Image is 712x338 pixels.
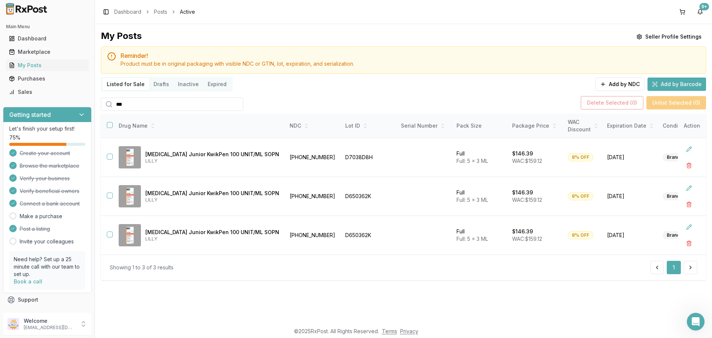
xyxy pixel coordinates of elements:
[20,175,70,182] span: Verify your business
[3,86,92,98] button: Sales
[663,192,695,200] div: Brand New
[632,30,706,43] button: Seller Profile Settings
[568,118,598,133] div: WAC Discount
[119,146,141,168] img: HumaLOG Junior KwikPen 100 UNIT/ML SOPN
[667,261,681,274] button: 1
[20,213,62,220] a: Make a purchase
[7,318,19,330] img: User avatar
[595,78,645,91] button: Add by NDC
[180,8,195,16] span: Active
[14,256,81,278] p: Need help? Set up a 25 minute call with our team to set up.
[682,181,696,195] button: Edit
[110,264,174,271] div: Showing 1 to 3 of 3 results
[512,189,533,196] p: $146.39
[9,125,85,132] p: Let's finish your setup first!
[568,192,593,200] div: 8% OFF
[14,278,42,285] a: Book a call
[682,198,696,211] button: Delete
[24,325,75,331] p: [EMAIL_ADDRESS][DOMAIN_NAME]
[699,3,709,10] div: 9+
[568,153,593,161] div: 8% OFF
[3,306,92,320] button: Feedback
[512,228,533,235] p: $146.39
[6,72,89,85] a: Purchases
[607,122,654,129] div: Expiration Date
[452,138,508,177] td: Full
[145,158,279,164] p: LILLY
[114,8,141,16] a: Dashboard
[145,190,279,197] p: [MEDICAL_DATA] Junior KwikPen 100 UNIT/ML SOPN
[607,232,654,239] span: [DATE]
[20,150,70,157] span: Create your account
[9,134,20,141] span: 75 %
[341,138,396,177] td: D7038D8H
[682,142,696,156] button: Edit
[687,313,705,331] iframe: Intercom live chat
[3,46,92,58] button: Marketplace
[24,317,75,325] p: Welcome
[663,231,695,239] div: Brand New
[456,197,488,203] span: Full: 5 x 3 ML
[452,177,508,216] td: Full
[101,30,142,43] div: My Posts
[9,48,86,56] div: Marketplace
[6,32,89,45] a: Dashboard
[452,216,508,255] td: Full
[682,237,696,250] button: Delete
[119,185,141,207] img: HumaLOG Junior KwikPen 100 UNIT/ML SOPN
[647,78,706,91] button: Add by Barcode
[9,75,86,82] div: Purchases
[682,159,696,172] button: Delete
[114,8,195,16] nav: breadcrumb
[512,236,542,242] span: WAC: $159.12
[20,187,79,195] span: Verify beneficial owners
[9,88,86,96] div: Sales
[154,8,167,16] a: Posts
[145,197,279,203] p: LILLY
[456,158,488,164] span: Full: 5 x 3 ML
[400,328,418,334] a: Privacy
[102,78,149,90] button: Listed for Sale
[341,216,396,255] td: D650362K
[6,85,89,99] a: Sales
[174,78,203,90] button: Inactive
[149,78,174,90] button: Drafts
[20,200,80,207] span: Connect a bank account
[345,122,392,129] div: Lot ID
[9,110,51,119] h3: Getting started
[9,62,86,69] div: My Posts
[6,45,89,59] a: Marketplace
[20,162,79,170] span: Browse the marketplace
[401,122,448,129] div: Serial Number
[694,6,706,18] button: 9+
[678,114,706,138] th: Action
[568,231,593,239] div: 8% OFF
[285,177,341,216] td: [PHONE_NUMBER]
[121,53,700,59] h5: Reminder!
[452,114,508,138] th: Pack Size
[512,122,559,129] div: Package Price
[6,24,89,30] h2: Main Menu
[145,229,279,236] p: [MEDICAL_DATA] Junior KwikPen 100 UNIT/ML SOPN
[607,193,654,200] span: [DATE]
[285,216,341,255] td: [PHONE_NUMBER]
[512,150,533,157] p: $146.39
[456,236,488,242] span: Full: 5 x 3 ML
[6,59,89,72] a: My Posts
[203,78,231,90] button: Expired
[119,224,141,246] img: HumaLOG Junior KwikPen 100 UNIT/ML SOPN
[382,328,397,334] a: Terms
[145,236,279,242] p: LILLY
[121,60,700,68] div: Product must be in original packaging with visible NDC or GTIN, lot, expiration, and serialization.
[145,151,279,158] p: [MEDICAL_DATA] Junior KwikPen 100 UNIT/ML SOPN
[20,225,50,233] span: Post a listing
[3,59,92,71] button: My Posts
[3,33,92,45] button: Dashboard
[9,35,86,42] div: Dashboard
[341,177,396,216] td: D650362K
[119,122,279,129] div: Drug Name
[512,197,542,203] span: WAC: $159.12
[663,153,695,161] div: Brand New
[3,3,50,15] img: RxPost Logo
[285,138,341,177] td: [PHONE_NUMBER]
